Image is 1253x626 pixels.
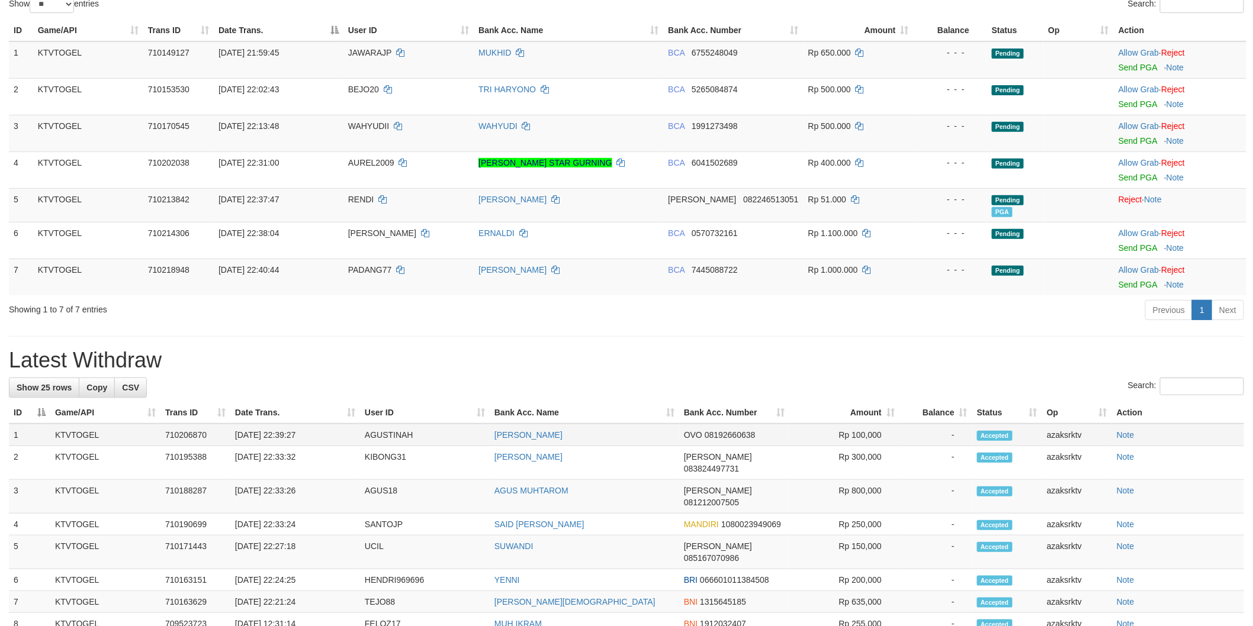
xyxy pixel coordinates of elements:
td: - [899,535,972,569]
th: Amount: activate to sort column ascending [804,20,914,41]
span: JAWARAJP [348,48,391,57]
td: azaksrktv [1042,569,1112,591]
a: Note [1117,452,1135,462]
span: · [1119,158,1161,167]
td: 1 [9,424,50,446]
a: Reject [1161,85,1185,94]
th: Op: activate to sort column ascending [1043,20,1114,41]
h1: Latest Withdraw [9,349,1244,372]
td: AGUS18 [360,480,490,514]
td: KTVTOGEL [50,569,160,591]
th: Bank Acc. Name: activate to sort column ascending [490,402,679,424]
th: Date Trans.: activate to sort column descending [214,20,343,41]
a: MUKHID [478,48,511,57]
td: 4 [9,514,50,535]
td: 5 [9,188,33,222]
span: Copy [86,383,107,392]
td: KTVTOGEL [33,151,143,188]
span: [DATE] 22:31:00 [219,158,279,167]
a: Send PGA [1119,280,1157,289]
td: Rp 200,000 [789,569,899,591]
span: Marked by azaksrktv [992,207,1013,217]
span: 710218948 [148,265,189,275]
td: 3 [9,480,50,514]
td: - [899,446,972,480]
span: 710149127 [148,48,189,57]
div: - - - [918,157,982,169]
span: Rp 400.000 [808,158,851,167]
th: Bank Acc. Number: activate to sort column ascending [679,402,789,424]
a: SAID [PERSON_NAME] [494,519,584,529]
td: 2 [9,446,50,480]
a: Note [1167,243,1184,253]
td: SANTOJP [360,514,490,535]
span: · [1119,265,1161,275]
span: Accepted [977,453,1013,463]
td: · [1114,188,1246,222]
span: Accepted [977,598,1013,608]
td: 710188287 [160,480,230,514]
a: Send PGA [1119,173,1157,182]
span: Pending [992,49,1024,59]
a: Next [1212,300,1244,320]
th: Op: activate to sort column ascending [1042,402,1112,424]
span: [PERSON_NAME] [684,452,752,462]
span: BNI [684,597,698,606]
span: 710213842 [148,195,189,204]
span: Pending [992,195,1024,205]
a: AGUS MUHTAROM [494,486,568,495]
span: Copy 085167070986 to clipboard [684,553,739,563]
td: 710206870 [160,424,230,446]
td: 2 [9,78,33,115]
a: Allow Grab [1119,85,1159,94]
span: BCA [668,85,685,94]
td: [DATE] 22:27:18 [230,535,360,569]
span: · [1119,121,1161,131]
th: User ID: activate to sort column ascending [343,20,474,41]
a: Copy [79,377,115,398]
span: Pending [992,159,1024,169]
a: Note [1167,173,1184,182]
span: [PERSON_NAME] [684,541,752,551]
a: [PERSON_NAME] [478,195,547,204]
span: BRI [684,575,698,585]
td: Rp 250,000 [789,514,899,535]
th: Trans ID: activate to sort column ascending [160,402,230,424]
span: · [1119,228,1161,238]
div: - - - [918,227,982,239]
span: AUREL2009 [348,158,394,167]
th: ID: activate to sort column descending [9,402,50,424]
td: Rp 800,000 [789,480,899,514]
td: · [1114,41,1246,79]
th: Trans ID: activate to sort column ascending [143,20,214,41]
a: Reject [1119,195,1142,204]
span: [DATE] 22:02:43 [219,85,279,94]
td: 4 [9,151,33,188]
span: BCA [668,121,685,131]
td: [DATE] 22:39:27 [230,424,360,446]
td: 1 [9,41,33,79]
span: Copy 1315645185 to clipboard [700,597,746,606]
a: TRI HARYONO [478,85,536,94]
div: - - - [918,47,982,59]
a: Previous [1145,300,1193,320]
td: KTVTOGEL [50,480,160,514]
th: Balance [914,20,987,41]
td: KTVTOGEL [50,446,160,480]
span: Show 25 rows [17,383,72,392]
a: CSV [114,377,147,398]
a: Allow Grab [1119,228,1159,238]
span: WAHYUDII [348,121,389,131]
td: AGUSTINAH [360,424,490,446]
a: Note [1145,195,1162,204]
a: Show 25 rows [9,377,79,398]
span: · [1119,85,1161,94]
td: KTVTOGEL [50,514,160,535]
a: Note [1117,486,1135,495]
td: azaksrktv [1042,514,1112,535]
td: · [1114,259,1246,295]
span: Copy 082246513051 to clipboard [743,195,798,204]
span: 710214306 [148,228,189,238]
span: Copy 08192660638 to clipboard [705,430,756,440]
span: Copy 1991273498 to clipboard [692,121,738,131]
